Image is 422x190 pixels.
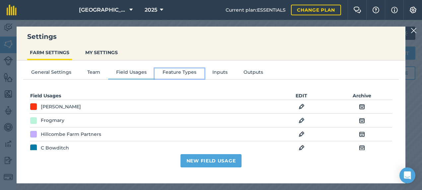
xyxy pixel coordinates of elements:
span: [GEOGRAPHIC_DATA] [79,6,127,14]
img: Two speech bubbles overlapping with the left bubble in the forefront [353,7,361,13]
img: A question mark icon [372,7,380,13]
button: General Settings [23,68,79,78]
img: svg+xml;base64,PHN2ZyB4bWxucz0iaHR0cDovL3d3dy53My5vcmcvMjAwMC9zdmciIHdpZHRoPSIxOCIgaGVpZ2h0PSIyNC... [359,130,365,138]
a: Change plan [291,5,341,15]
img: svg+xml;base64,PHN2ZyB4bWxucz0iaHR0cDovL3d3dy53My5vcmcvMjAwMC9zdmciIHdpZHRoPSIxOCIgaGVpZ2h0PSIyNC... [359,103,365,111]
span: Current plan : ESSENTIALS [226,6,286,14]
div: Open Intercom Messenger [399,167,415,183]
button: Inputs [204,68,236,78]
img: svg+xml;base64,PHN2ZyB4bWxucz0iaHR0cDovL3d3dy53My5vcmcvMjAwMC9zdmciIHdpZHRoPSIxOCIgaGVpZ2h0PSIyNC... [299,130,305,138]
button: Team [79,68,108,78]
th: Field Usages [30,92,211,100]
img: svg+xml;base64,PHN2ZyB4bWxucz0iaHR0cDovL3d3dy53My5vcmcvMjAwMC9zdmciIHdpZHRoPSIxOCIgaGVpZ2h0PSIyNC... [299,103,305,111]
div: C Bowditch [41,144,69,151]
img: svg+xml;base64,PHN2ZyB4bWxucz0iaHR0cDovL3d3dy53My5vcmcvMjAwMC9zdmciIHdpZHRoPSIyMiIgaGVpZ2h0PSIzMC... [411,27,417,35]
th: EDIT [271,92,332,100]
h3: Settings [17,32,405,41]
img: svg+xml;base64,PHN2ZyB4bWxucz0iaHR0cDovL3d3dy53My5vcmcvMjAwMC9zdmciIHdpZHRoPSIxOCIgaGVpZ2h0PSIyNC... [299,117,305,125]
button: MY SETTINGS [83,46,120,59]
img: svg+xml;base64,PHN2ZyB4bWxucz0iaHR0cDovL3d3dy53My5vcmcvMjAwMC9zdmciIHdpZHRoPSIxOCIgaGVpZ2h0PSIyNC... [359,144,365,152]
div: Hillcombe Farm Partners [41,131,101,138]
img: svg+xml;base64,PHN2ZyB4bWxucz0iaHR0cDovL3d3dy53My5vcmcvMjAwMC9zdmciIHdpZHRoPSIxOCIgaGVpZ2h0PSIyNC... [299,144,305,152]
div: Frogmary [41,117,64,124]
button: Field Usages [108,68,155,78]
button: New Field Usage [180,154,242,167]
div: [PERSON_NAME] [41,103,81,110]
span: 2025 [145,6,157,14]
button: FARM SETTINGS [27,46,72,59]
img: svg+xml;base64,PHN2ZyB4bWxucz0iaHR0cDovL3d3dy53My5vcmcvMjAwMC9zdmciIHdpZHRoPSIxOCIgaGVpZ2h0PSIyNC... [359,117,365,125]
button: Feature Types [155,68,204,78]
th: Archive [332,92,392,100]
button: Outputs [236,68,271,78]
img: A cog icon [409,7,417,13]
img: fieldmargin Logo [7,5,17,15]
img: svg+xml;base64,PHN2ZyB4bWxucz0iaHR0cDovL3d3dy53My5vcmcvMjAwMC9zdmciIHdpZHRoPSIxNyIgaGVpZ2h0PSIxNy... [391,6,398,14]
